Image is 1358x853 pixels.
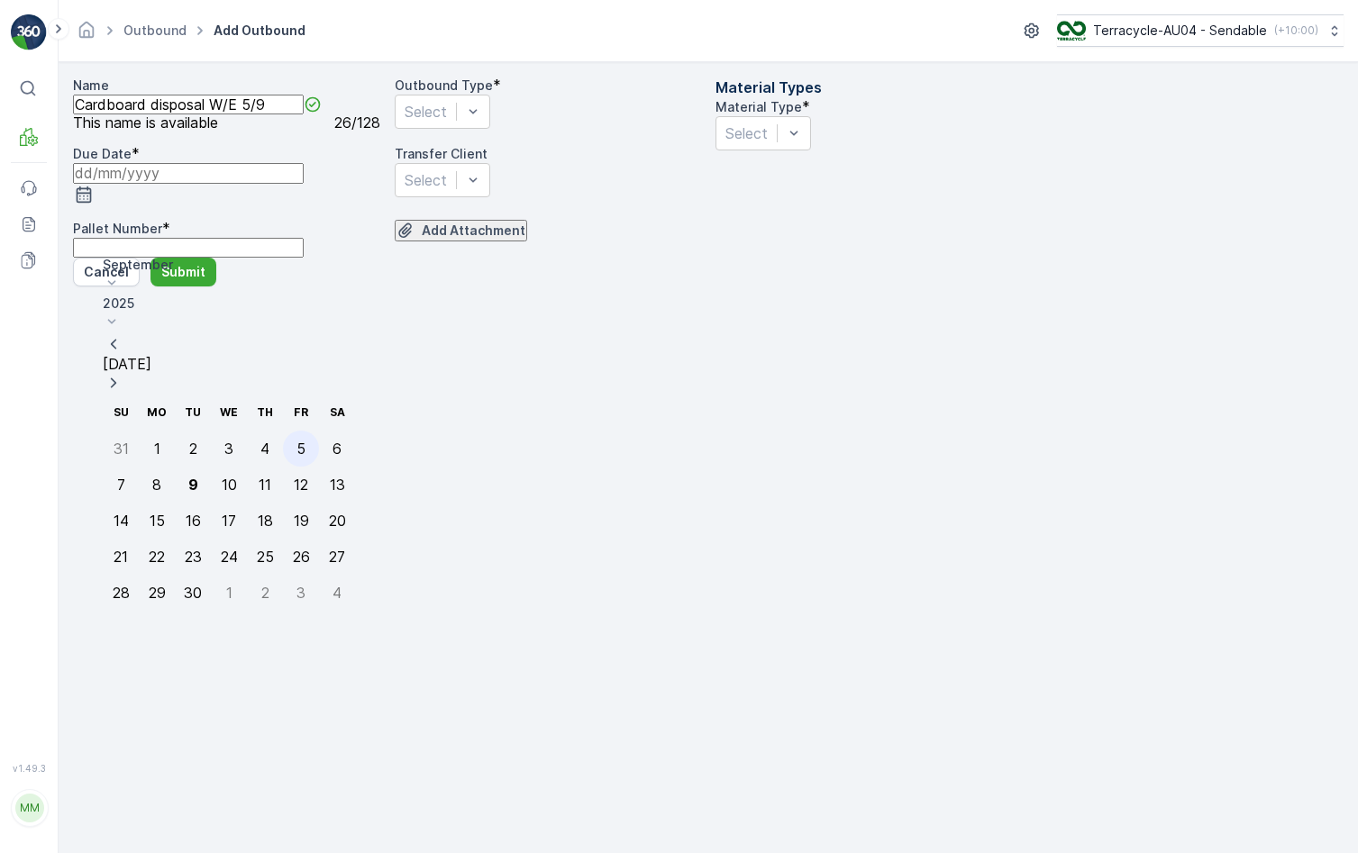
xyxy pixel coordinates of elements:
[211,395,247,431] th: Wednesday
[257,549,274,565] div: 25
[715,77,1344,98] p: Material Types
[149,549,165,565] div: 22
[222,513,236,529] div: 17
[333,440,342,457] div: 6
[103,356,355,372] p: [DATE]
[247,395,283,431] th: Thursday
[149,585,166,601] div: 29
[188,476,198,493] div: 9
[259,476,271,493] div: 11
[113,585,130,601] div: 28
[123,23,187,38] a: Outbound
[293,549,310,565] div: 26
[73,114,218,131] span: This name is available
[222,476,237,493] div: 10
[103,395,139,431] th: Sunday
[184,585,202,601] div: 30
[319,395,355,431] th: Saturday
[77,27,96,42] a: Homepage
[294,476,308,493] div: 12
[15,794,44,822] div: MM
[283,395,319,431] th: Friday
[103,256,355,274] p: September
[11,777,47,839] button: MM
[73,77,109,93] label: Name
[117,476,125,493] div: 7
[329,549,345,565] div: 27
[395,220,527,241] button: Upload File
[334,114,380,131] p: 26 / 128
[725,123,768,144] p: Select
[1093,22,1267,40] p: Terracycle-AU04 - Sendable
[715,99,802,114] label: Material Type
[260,440,269,457] div: 4
[1274,23,1318,38] p: ( +10:00 )
[1057,14,1344,47] button: Terracycle-AU04 - Sendable(+10:00)
[221,549,238,565] div: 24
[73,221,162,236] label: Pallet Number
[73,258,140,286] button: Cancel
[330,476,345,493] div: 13
[73,163,304,183] input: dd/mm/yyyy
[154,440,160,457] div: 1
[296,585,305,601] div: 3
[103,295,355,313] p: 2025
[395,77,493,93] label: Outbound Type
[422,222,525,240] p: Add Attachment
[175,395,211,431] th: Tuesday
[114,513,129,529] div: 14
[329,513,346,529] div: 20
[150,513,165,529] div: 15
[294,513,309,529] div: 19
[258,513,273,529] div: 18
[139,395,175,431] th: Monday
[152,476,161,493] div: 8
[296,440,305,457] div: 5
[11,14,47,50] img: logo
[11,763,47,774] span: v 1.49.3
[333,585,342,601] div: 4
[226,585,232,601] div: 1
[224,440,233,457] div: 3
[405,169,447,191] p: Select
[261,585,269,601] div: 2
[1057,21,1086,41] img: terracycle_logo.png
[189,440,197,457] div: 2
[210,22,309,40] span: Add Outbound
[186,513,201,529] div: 16
[84,263,129,281] p: Cancel
[73,146,132,161] label: Due Date
[114,549,128,565] div: 21
[185,549,202,565] div: 23
[114,440,129,457] div: 31
[405,101,447,123] p: Select
[395,146,488,161] label: Transfer Client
